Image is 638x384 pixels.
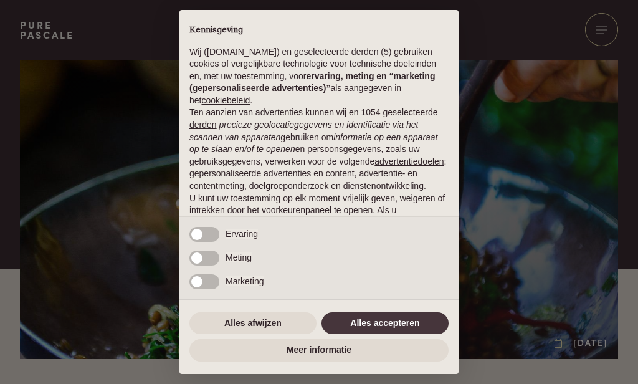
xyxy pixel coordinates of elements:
[189,312,317,335] button: Alles afwijzen
[189,107,449,192] p: Ten aanzien van advertenties kunnen wij en 1054 geselecteerde gebruiken om en persoonsgegevens, z...
[189,46,449,107] p: Wij ([DOMAIN_NAME]) en geselecteerde derden (5) gebruiken cookies of vergelijkbare technologie vo...
[189,120,418,142] em: precieze geolocatiegegevens en identificatie via het scannen van apparaten
[189,25,449,36] h2: Kennisgeving
[189,193,449,254] p: U kunt uw toestemming op elk moment vrijelijk geven, weigeren of intrekken door het voorkeurenpan...
[374,156,444,168] button: advertentiedoelen
[189,119,217,132] button: derden
[226,252,252,262] span: Meting
[321,312,449,335] button: Alles accepteren
[226,229,258,239] span: Ervaring
[226,276,264,286] span: Marketing
[189,339,449,362] button: Meer informatie
[201,95,250,105] a: cookiebeleid
[189,132,438,155] em: informatie op een apparaat op te slaan en/of te openen
[189,71,435,94] strong: ervaring, meting en “marketing (gepersonaliseerde advertenties)”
